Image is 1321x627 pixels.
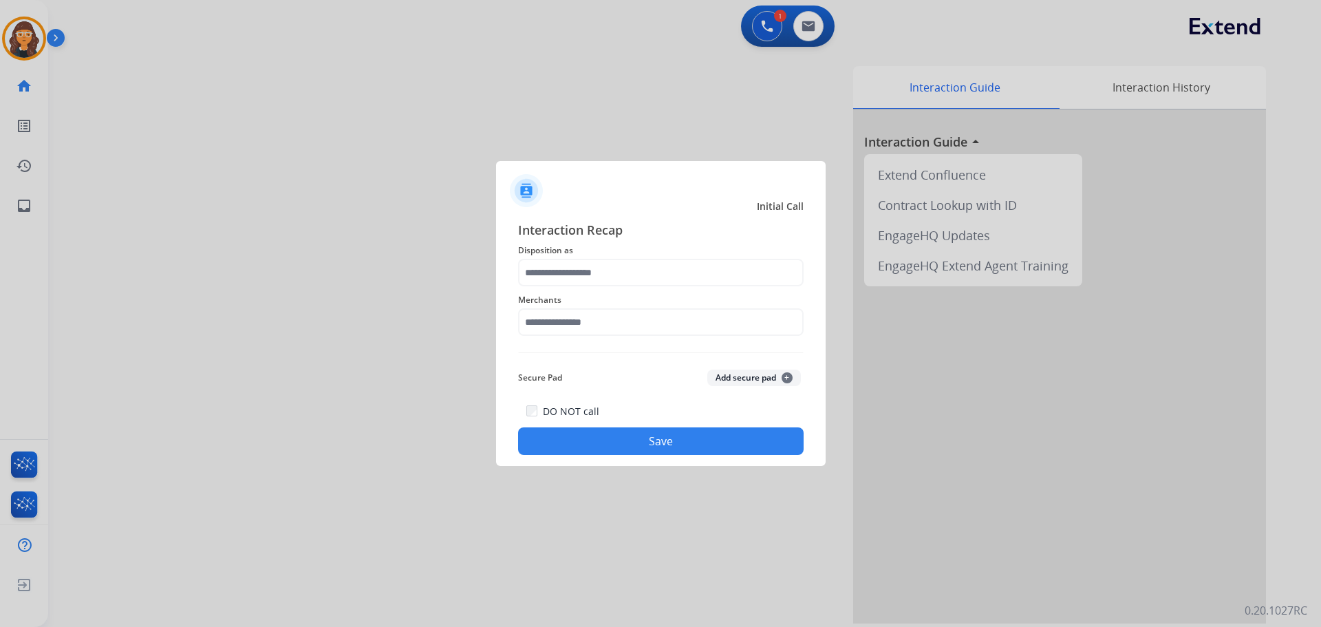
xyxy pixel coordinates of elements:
[543,405,599,418] label: DO NOT call
[707,370,801,386] button: Add secure pad+
[518,370,562,386] span: Secure Pad
[757,200,804,213] span: Initial Call
[518,242,804,259] span: Disposition as
[518,292,804,308] span: Merchants
[518,220,804,242] span: Interaction Recap
[518,427,804,455] button: Save
[510,174,543,207] img: contactIcon
[518,352,804,353] img: contact-recap-line.svg
[1245,602,1307,619] p: 0.20.1027RC
[782,372,793,383] span: +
